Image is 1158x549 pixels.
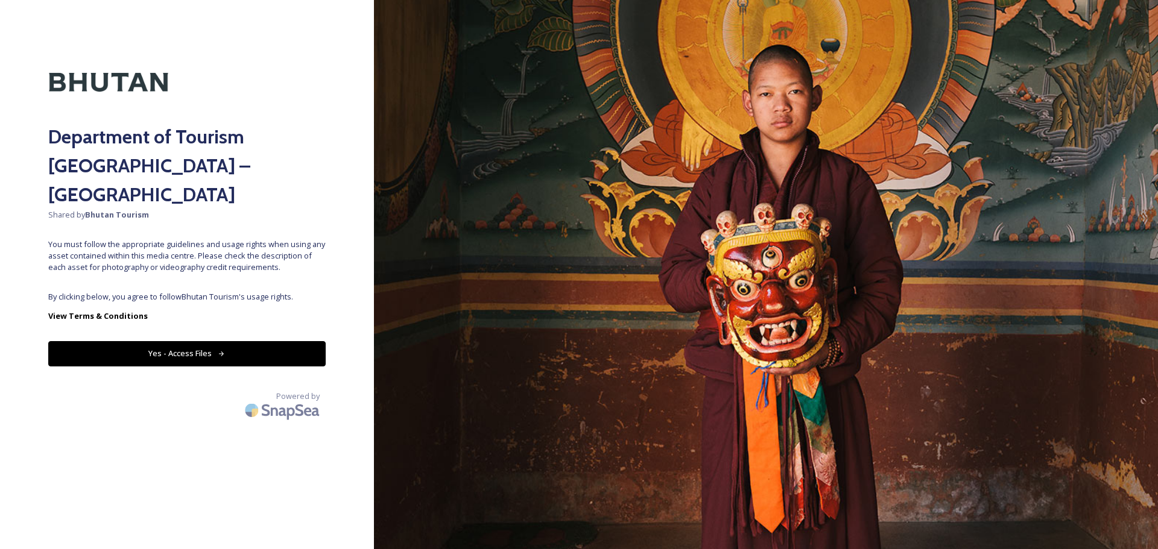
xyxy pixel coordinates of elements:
[276,391,320,402] span: Powered by
[48,48,169,116] img: Kingdom-of-Bhutan-Logo.png
[48,310,148,321] strong: View Terms & Conditions
[241,396,326,424] img: SnapSea Logo
[48,239,326,274] span: You must follow the appropriate guidelines and usage rights when using any asset contained within...
[48,309,326,323] a: View Terms & Conditions
[48,122,326,209] h2: Department of Tourism [GEOGRAPHIC_DATA] – [GEOGRAPHIC_DATA]
[48,291,326,303] span: By clicking below, you agree to follow Bhutan Tourism 's usage rights.
[48,209,326,221] span: Shared by
[85,209,149,220] strong: Bhutan Tourism
[48,341,326,366] button: Yes - Access Files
